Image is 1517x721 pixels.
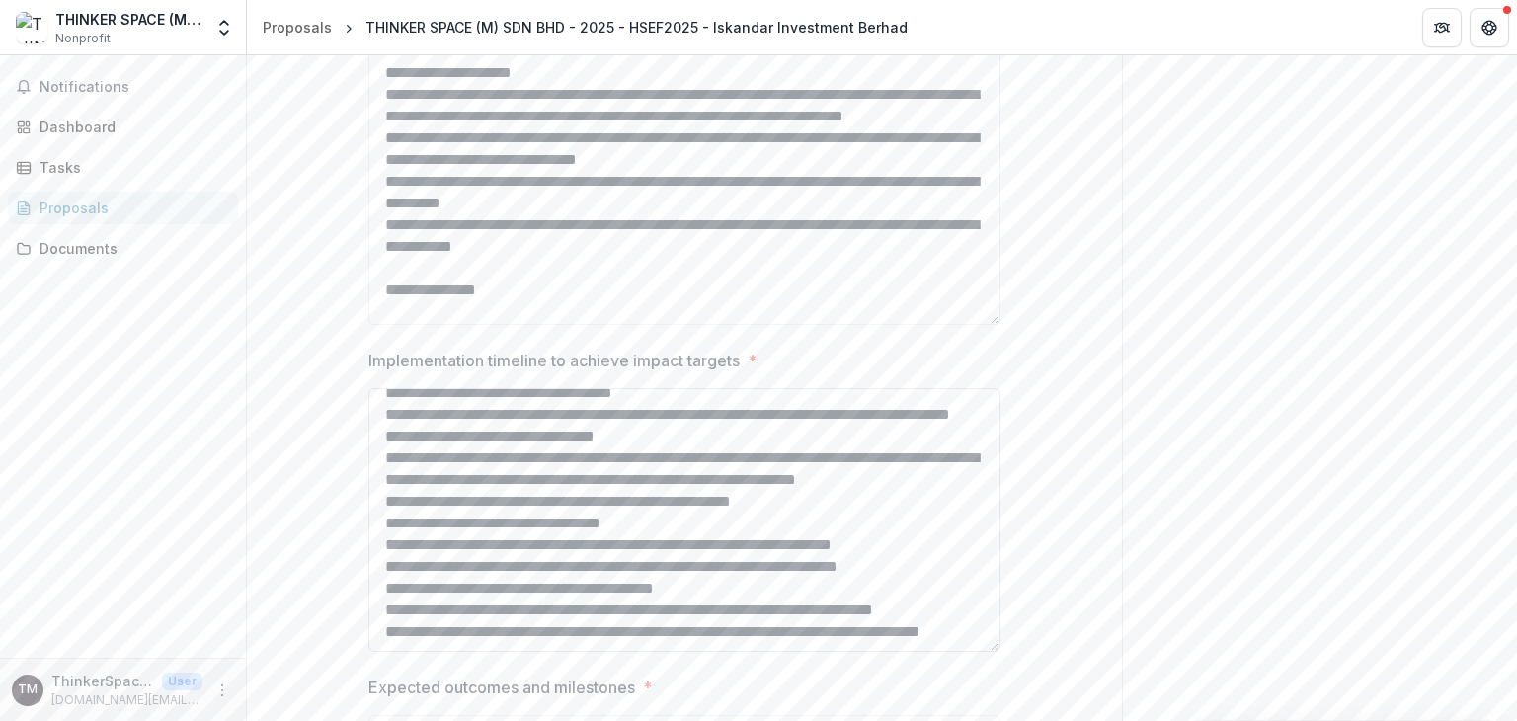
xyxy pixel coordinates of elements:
[210,679,234,702] button: More
[255,13,340,41] a: Proposals
[210,8,238,47] button: Open entity switcher
[8,192,238,224] a: Proposals
[1422,8,1462,47] button: Partners
[8,111,238,143] a: Dashboard
[51,691,202,709] p: [DOMAIN_NAME][EMAIL_ADDRESS][DOMAIN_NAME]
[51,671,154,691] p: ThinkerSpace [GEOGRAPHIC_DATA]
[40,198,222,218] div: Proposals
[55,9,202,30] div: THINKER SPACE (M) SDN BHD
[365,17,908,38] div: THINKER SPACE (M) SDN BHD - 2025 - HSEF2025 - Iskandar Investment Berhad
[40,238,222,259] div: Documents
[1470,8,1509,47] button: Get Help
[8,232,238,265] a: Documents
[8,71,238,103] button: Notifications
[18,683,38,696] div: ThinkerSpace Malaysia
[162,673,202,690] p: User
[263,17,332,38] div: Proposals
[368,349,740,372] p: Implementation timeline to achieve impact targets
[55,30,111,47] span: Nonprofit
[16,12,47,43] img: THINKER SPACE (M) SDN BHD
[40,117,222,137] div: Dashboard
[8,151,238,184] a: Tasks
[255,13,916,41] nav: breadcrumb
[40,79,230,96] span: Notifications
[40,157,222,178] div: Tasks
[368,676,635,699] p: Expected outcomes and milestones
